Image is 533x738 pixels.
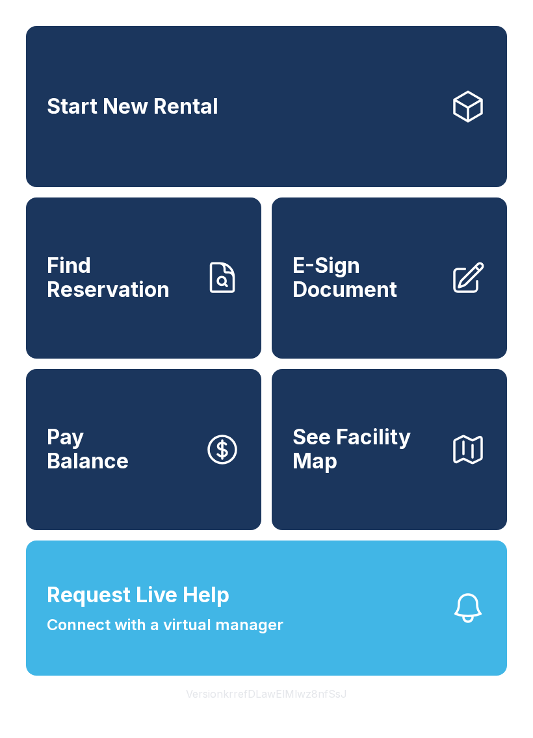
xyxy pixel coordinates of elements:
span: Start New Rental [47,95,218,119]
span: See Facility Map [292,426,439,473]
span: Connect with a virtual manager [47,613,283,637]
button: PayBalance [26,369,261,530]
a: Start New Rental [26,26,507,187]
span: Find Reservation [47,254,194,301]
button: Request Live HelpConnect with a virtual manager [26,541,507,676]
a: E-Sign Document [272,197,507,359]
span: E-Sign Document [292,254,439,301]
button: See Facility Map [272,369,507,530]
span: Request Live Help [47,579,229,611]
a: Find Reservation [26,197,261,359]
span: Pay Balance [47,426,129,473]
button: VersionkrrefDLawElMlwz8nfSsJ [175,676,357,712]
